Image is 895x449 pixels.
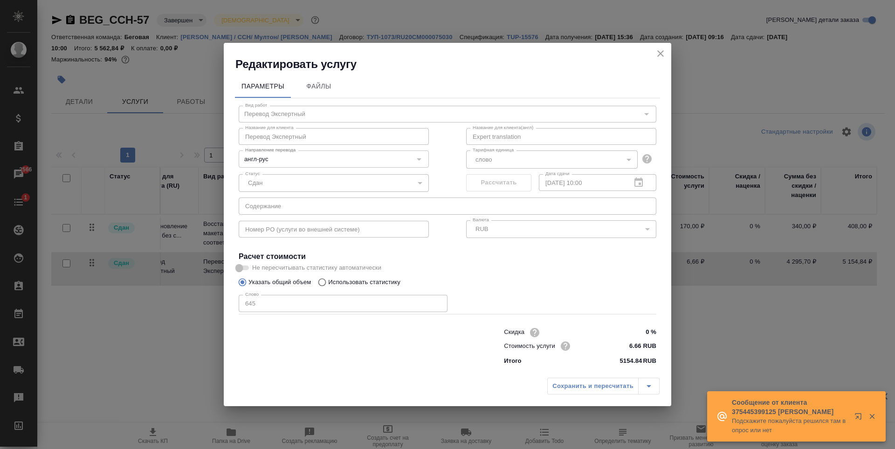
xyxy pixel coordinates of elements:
[245,179,265,187] button: Сдан
[547,378,660,395] div: split button
[239,174,429,192] div: Сдан
[621,339,656,353] input: ✎ Введи что-нибудь
[504,341,555,351] p: Стоимость услуги
[504,356,521,366] p: Итого
[862,412,881,421] button: Закрыть
[643,356,656,366] p: RUB
[466,220,656,238] div: RUB
[252,263,381,272] span: Не пересчитывать статистику автоматически
[466,150,638,168] div: слово
[732,416,848,435] p: Подскажите пожалуйста решился там вопрос или нет
[849,407,871,429] button: Открыть в новой вкладке
[621,326,656,339] input: ✎ Введи что-нибудь
[235,57,671,72] h2: Редактировать услугу
[473,225,491,233] button: RUB
[654,47,668,61] button: close
[328,278,400,287] p: Использовать статистику
[620,356,642,366] p: 5154.84
[239,251,656,262] h4: Расчет стоимости
[732,398,848,416] p: Сообщение от клиента 375445399125 [PERSON_NAME]
[504,327,524,337] p: Скидка
[296,81,341,92] span: Файлы
[241,81,285,92] span: Параметры
[473,156,495,163] button: слово
[248,278,311,287] p: Указать общий объем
